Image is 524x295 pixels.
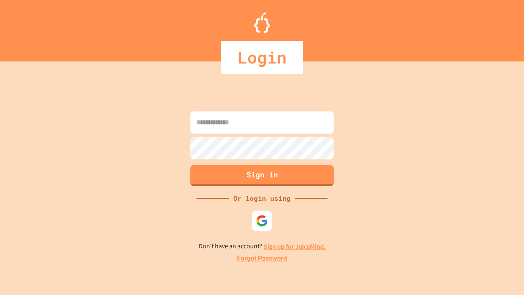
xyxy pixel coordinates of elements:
[256,215,268,227] img: google-icon.svg
[264,242,326,251] a: Sign up for JuiceMind.
[221,41,303,74] div: Login
[190,165,334,186] button: Sign in
[254,12,270,33] img: Logo.svg
[229,193,295,203] div: Or login using
[237,254,287,263] a: Forgot Password
[199,241,326,252] p: Don't have an account?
